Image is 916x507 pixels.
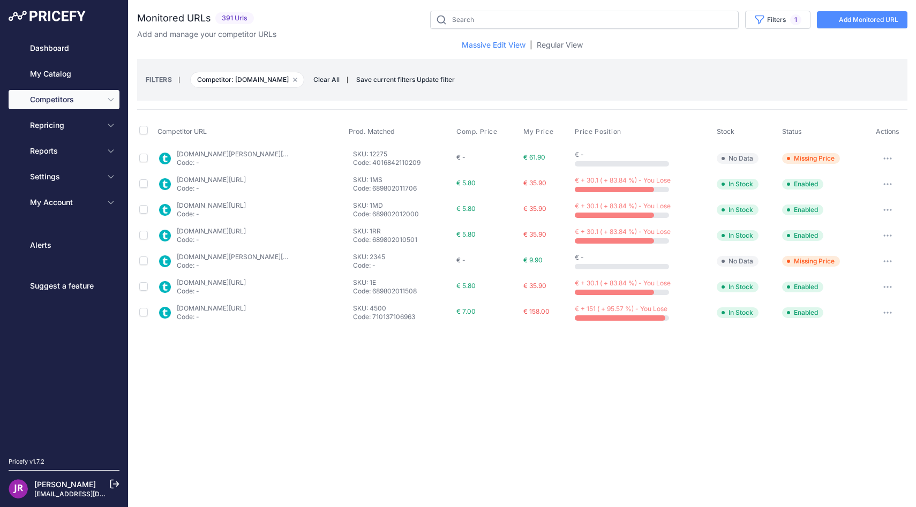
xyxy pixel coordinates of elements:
[177,176,246,184] a: [DOMAIN_NAME][URL]
[456,205,476,213] span: € 5.80
[146,75,172,84] small: FILTERS
[717,153,759,164] span: No Data
[575,279,671,287] span: € + 30.1 ( + 83.84 %) - You Lose
[537,40,583,50] a: Regular View
[353,313,452,321] p: Code: 710137106963
[9,167,119,186] button: Settings
[215,12,254,25] span: 391 Urls
[523,127,553,136] span: My Price
[177,158,288,167] p: Code: -
[430,11,739,29] input: Search
[353,236,452,244] p: Code: 689802010501
[308,74,345,85] button: Clear All
[177,210,246,218] p: Code: -
[456,127,500,136] button: Comp. Price
[30,120,100,131] span: Repricing
[9,11,86,21] img: Pricefy Logo
[177,313,246,321] p: Code: -
[353,210,452,218] p: Code: 689802012000
[782,127,802,135] span: Status
[353,278,452,287] p: SKU: 1E
[523,127,555,136] button: My Price
[456,256,519,264] div: € -
[575,202,671,210] span: € + 30.1 ( + 83.84 %) - You Lose
[172,77,186,83] small: |
[353,261,452,270] p: Code: -
[782,256,840,267] span: Missing Price
[9,457,44,466] div: Pricefy v1.7.2
[575,127,623,136] button: Price Position
[717,256,759,267] span: No Data
[353,201,452,210] p: SKU: 1MD
[456,307,476,315] span: € 7.00
[782,282,823,292] span: Enabled
[523,205,546,213] span: € 35.90
[177,150,298,158] a: [DOMAIN_NAME][PERSON_NAME][URL]
[34,480,96,489] a: [PERSON_NAME]
[575,228,671,236] span: € + 30.1 ( + 83.84 %) - You Lose
[575,253,712,262] div: € -
[9,276,119,296] a: Suggest a feature
[353,176,452,184] p: SKU: 1MS
[717,230,759,241] span: In Stock
[30,146,100,156] span: Reports
[717,179,759,190] span: In Stock
[353,158,452,167] p: Code: 4016842110209
[782,205,823,215] span: Enabled
[462,40,525,50] a: Massive Edit View
[575,305,667,313] span: € + 151 ( + 95.57 %) - You Lose
[782,307,823,318] span: Enabled
[456,230,476,238] span: € 5.80
[523,282,546,290] span: € 35.90
[9,90,119,109] button: Competitors
[190,72,304,88] span: Competitor: [DOMAIN_NAME]
[876,127,899,135] span: Actions
[9,64,119,84] a: My Catalog
[782,153,840,164] span: Missing Price
[717,282,759,292] span: In Stock
[353,253,452,261] p: SKU: 2345
[9,39,119,444] nav: Sidebar
[347,77,348,83] small: |
[717,205,759,215] span: In Stock
[353,227,452,236] p: SKU: 1RR
[177,278,246,286] a: [DOMAIN_NAME][URL]
[575,176,671,184] span: € + 30.1 ( + 83.84 %) - You Lose
[9,193,119,212] button: My Account
[530,40,532,50] span: |
[456,179,476,187] span: € 5.80
[717,307,759,318] span: In Stock
[817,11,907,28] a: Add Monitored URL
[177,253,298,261] a: [DOMAIN_NAME][PERSON_NAME][URL]
[137,29,276,40] p: Add and manage your competitor URLs
[177,304,246,312] a: [DOMAIN_NAME][URL]
[353,184,452,193] p: Code: 689802011706
[456,282,476,290] span: € 5.80
[717,127,734,135] span: Stock
[9,39,119,58] a: Dashboard
[30,171,100,182] span: Settings
[790,14,801,25] span: 1
[349,127,395,135] span: Prod. Matched
[177,184,246,193] p: Code: -
[456,153,519,162] div: € -
[34,490,146,498] a: [EMAIL_ADDRESS][DOMAIN_NAME]
[523,256,543,264] span: € 9.90
[356,75,415,84] span: Save current filters
[9,236,119,255] a: Alerts
[177,236,246,244] p: Code: -
[177,201,246,209] a: [DOMAIN_NAME][URL]
[353,287,452,296] p: Code: 689802011508
[745,11,810,29] button: Filters1
[9,141,119,161] button: Reports
[523,307,550,315] span: € 158.00
[353,304,452,313] p: SKU: 4500
[353,150,452,158] p: SKU: 12275
[782,179,823,190] span: Enabled
[137,11,211,26] h2: Monitored URLs
[9,116,119,135] button: Repricing
[177,227,246,235] a: [DOMAIN_NAME][URL]
[575,127,621,136] span: Price Position
[782,230,823,241] span: Enabled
